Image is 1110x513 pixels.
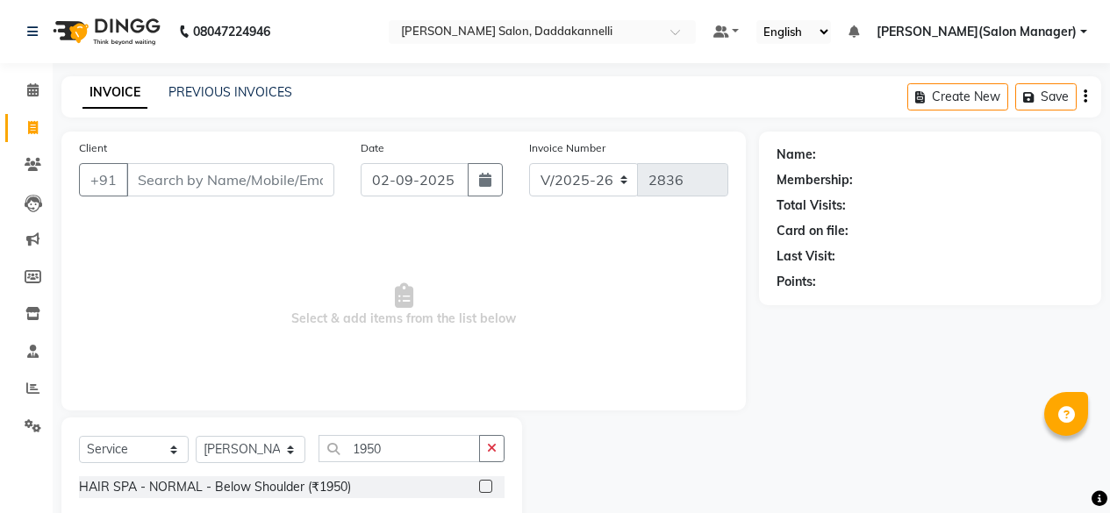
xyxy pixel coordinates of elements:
div: Total Visits: [777,196,846,215]
div: Name: [777,146,816,164]
span: [PERSON_NAME](Salon Manager) [877,23,1077,41]
div: HAIR SPA - NORMAL - Below Shoulder (₹1950) [79,478,351,496]
a: INVOICE [82,77,147,109]
input: Search or Scan [319,435,480,462]
label: Client [79,140,107,156]
b: 08047224946 [193,7,270,56]
div: Membership: [777,171,853,189]
button: Create New [907,83,1008,110]
button: Save [1015,83,1077,110]
input: Search by Name/Mobile/Email/Code [126,163,334,196]
span: Select & add items from the list below [79,217,728,393]
a: PREVIOUS INVOICES [168,84,292,100]
button: +91 [79,163,128,196]
div: Points: [777,273,816,291]
div: Card on file: [777,222,849,240]
label: Invoice Number [529,140,605,156]
img: logo [45,7,165,56]
div: Last Visit: [777,247,835,266]
label: Date [361,140,384,156]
